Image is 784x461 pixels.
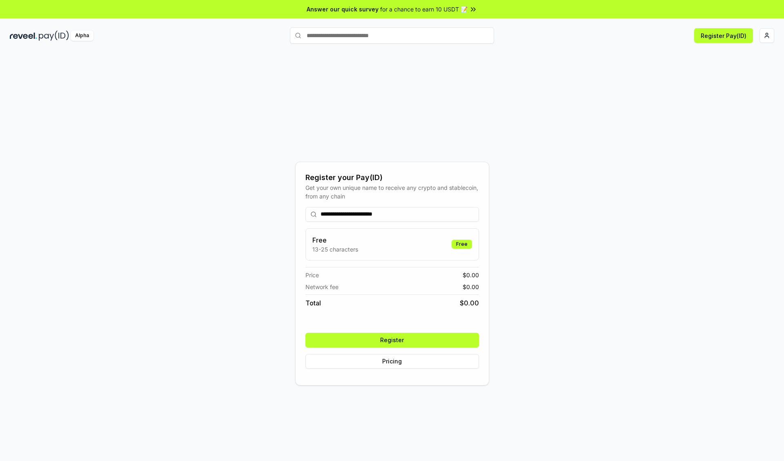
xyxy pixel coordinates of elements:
[305,271,319,279] span: Price
[307,5,379,13] span: Answer our quick survey
[305,183,479,200] div: Get your own unique name to receive any crypto and stablecoin, from any chain
[305,333,479,347] button: Register
[305,298,321,308] span: Total
[463,283,479,291] span: $ 0.00
[39,31,69,41] img: pay_id
[305,354,479,369] button: Pricing
[452,240,472,249] div: Free
[380,5,468,13] span: for a chance to earn 10 USDT 📝
[312,245,358,254] p: 13-25 characters
[463,271,479,279] span: $ 0.00
[10,31,37,41] img: reveel_dark
[71,31,94,41] div: Alpha
[305,283,339,291] span: Network fee
[460,298,479,308] span: $ 0.00
[312,235,358,245] h3: Free
[305,172,479,183] div: Register your Pay(ID)
[694,28,753,43] button: Register Pay(ID)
